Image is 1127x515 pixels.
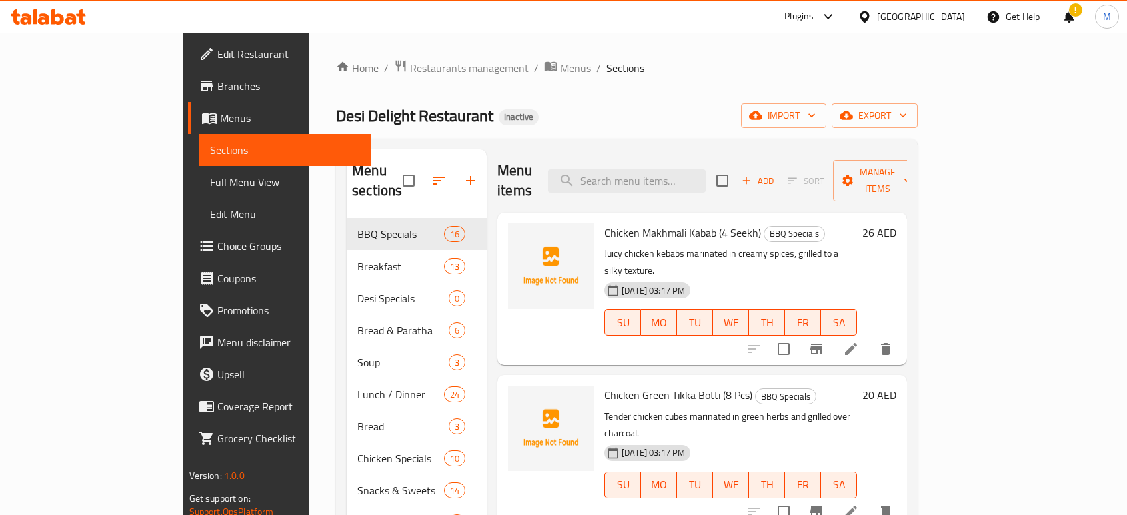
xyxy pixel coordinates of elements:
[444,258,465,274] div: items
[347,474,487,506] div: Snacks & Sweets14
[217,78,360,94] span: Branches
[357,290,449,306] span: Desi Specials
[188,390,371,422] a: Coverage Report
[347,346,487,378] div: Soup3
[449,292,465,305] span: 0
[347,218,487,250] div: BBQ Specials16
[740,173,776,189] span: Add
[826,313,852,332] span: SA
[217,46,360,62] span: Edit Restaurant
[357,322,449,338] span: Bread & Paratha
[604,245,857,279] p: Juicy chicken kebabs marinated in creamy spices, grilled to a silky texture.
[833,160,922,201] button: Manage items
[188,102,371,134] a: Menus
[754,313,780,332] span: TH
[604,472,641,498] button: SU
[604,408,857,442] p: Tender chicken cubes marinated in green herbs and grilled over charcoal.
[842,107,907,124] span: export
[741,103,826,128] button: import
[610,475,636,494] span: SU
[220,110,360,126] span: Menus
[357,226,444,242] div: BBQ Specials
[352,161,403,201] h2: Menu sections
[357,418,449,434] div: Bread
[444,482,465,498] div: items
[188,294,371,326] a: Promotions
[800,333,832,365] button: Branch-specific-item
[604,309,641,336] button: SU
[616,446,690,459] span: [DATE] 03:17 PM
[736,171,779,191] button: Add
[677,309,713,336] button: TU
[210,142,360,158] span: Sections
[1103,9,1111,24] span: M
[862,223,896,242] h6: 26 AED
[217,398,360,414] span: Coverage Report
[449,290,465,306] div: items
[347,314,487,346] div: Bread & Paratha6
[347,282,487,314] div: Desi Specials0
[188,422,371,454] a: Grocery Checklist
[357,386,444,402] span: Lunch / Dinner
[188,38,371,70] a: Edit Restaurant
[508,386,594,471] img: Chicken Green Tikka Botti (8 Pcs)
[199,134,371,166] a: Sections
[188,262,371,294] a: Coupons
[616,284,690,297] span: [DATE] 03:17 PM
[790,475,816,494] span: FR
[384,60,389,76] li: /
[604,223,761,243] span: Chicken Makhmali Kabab (4 Seekh)
[784,9,814,25] div: Plugins
[394,59,529,77] a: Restaurants management
[752,107,816,124] span: import
[870,333,902,365] button: delete
[347,378,487,410] div: Lunch / Dinner24
[610,313,636,332] span: SU
[770,335,798,363] span: Select to update
[217,238,360,254] span: Choice Groups
[445,388,465,401] span: 24
[357,354,449,370] span: Soup
[544,59,591,77] a: Menus
[210,174,360,190] span: Full Menu View
[336,101,493,131] span: Desi Delight Restaurant
[821,309,857,336] button: SA
[862,386,896,404] h6: 20 AED
[756,389,816,404] span: BBQ Specials
[199,198,371,230] a: Edit Menu
[395,167,423,195] span: Select all sections
[764,226,824,241] span: BBQ Specials
[199,166,371,198] a: Full Menu View
[410,60,529,76] span: Restaurants management
[217,270,360,286] span: Coupons
[736,171,779,191] span: Add item
[560,60,591,76] span: Menus
[499,109,539,125] div: Inactive
[445,228,465,241] span: 16
[764,226,825,242] div: BBQ Specials
[445,452,465,465] span: 10
[188,326,371,358] a: Menu disclaimer
[844,164,912,197] span: Manage items
[357,258,444,274] div: Breakfast
[604,385,752,405] span: Chicken Green Tikka Botti (8 Pcs)
[790,313,816,332] span: FR
[449,322,465,338] div: items
[444,386,465,402] div: items
[357,450,444,466] span: Chicken Specials
[497,161,532,201] h2: Menu items
[347,250,487,282] div: Breakfast13
[444,450,465,466] div: items
[224,467,245,484] span: 1.0.0
[754,475,780,494] span: TH
[508,223,594,309] img: Chicken Makhmali Kabab (4 Seekh)
[499,111,539,123] span: Inactive
[449,354,465,370] div: items
[718,313,744,332] span: WE
[713,309,749,336] button: WE
[445,484,465,497] span: 14
[749,472,785,498] button: TH
[877,9,965,24] div: [GEOGRAPHIC_DATA]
